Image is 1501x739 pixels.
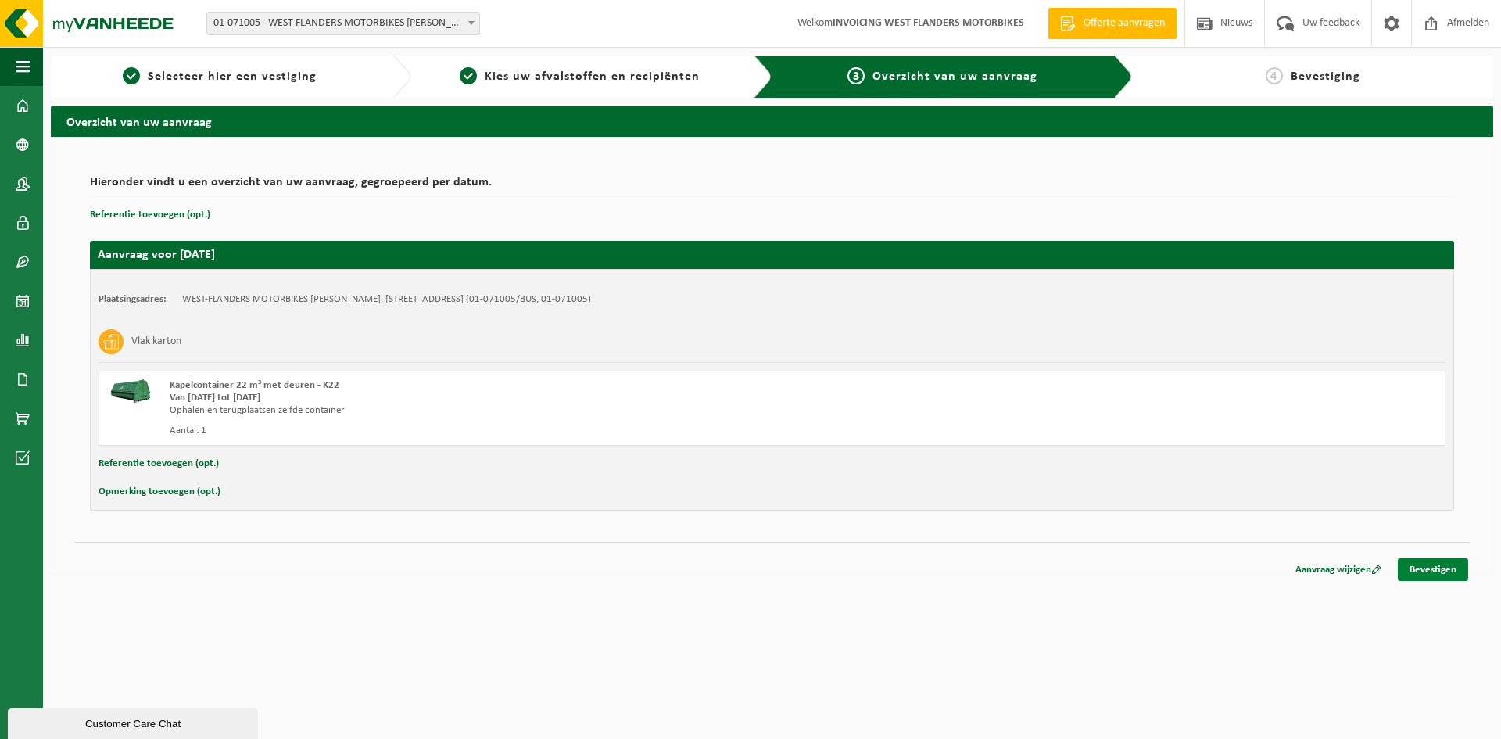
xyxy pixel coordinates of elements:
a: 2Kies uw afvalstoffen en recipiënten [419,67,740,86]
img: HK-XK-22-GN-00.png [107,379,154,403]
button: Referentie toevoegen (opt.) [99,454,219,474]
h3: Vlak karton [131,329,181,354]
a: Aanvraag wijzigen [1284,558,1393,581]
span: Selecteer hier een vestiging [148,70,317,83]
strong: Plaatsingsadres: [99,294,167,304]
span: Kies uw afvalstoffen en recipiënten [485,70,700,83]
span: 01-071005 - WEST-FLANDERS MOTORBIKES HARLEY DAVIDSON - 8800 ROESELARE, KACHTEMSESTRAAT 253 [207,13,479,34]
div: Ophalen en terugplaatsen zelfde container [170,404,835,417]
span: 01-071005 - WEST-FLANDERS MOTORBIKES HARLEY DAVIDSON - 8800 ROESELARE, KACHTEMSESTRAAT 253 [206,12,480,35]
span: 4 [1266,67,1283,84]
h2: Hieronder vindt u een overzicht van uw aanvraag, gegroepeerd per datum. [90,176,1454,197]
a: Offerte aanvragen [1048,8,1177,39]
span: Kapelcontainer 22 m³ met deuren - K22 [170,380,339,390]
span: Offerte aanvragen [1080,16,1169,31]
strong: Van [DATE] tot [DATE] [170,393,260,403]
a: 1Selecteer hier een vestiging [59,67,380,86]
span: Overzicht van uw aanvraag [872,70,1037,83]
div: Aantal: 1 [170,425,835,437]
span: 2 [460,67,477,84]
a: Bevestigen [1398,558,1468,581]
td: WEST-FLANDERS MOTORBIKES [PERSON_NAME], [STREET_ADDRESS] (01-071005/BUS, 01-071005) [182,293,591,306]
span: Bevestiging [1291,70,1360,83]
iframe: chat widget [8,705,261,739]
strong: INVOICING WEST-FLANDERS MOTORBIKES [833,17,1024,29]
button: Referentie toevoegen (opt.) [90,205,210,225]
span: 1 [123,67,140,84]
button: Opmerking toevoegen (opt.) [99,482,220,502]
h2: Overzicht van uw aanvraag [51,106,1493,136]
strong: Aanvraag voor [DATE] [98,249,215,261]
span: 3 [847,67,865,84]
